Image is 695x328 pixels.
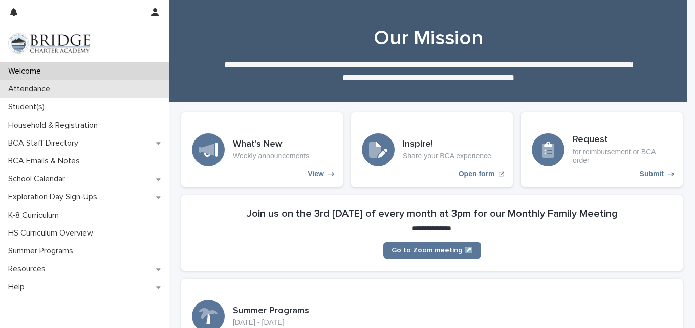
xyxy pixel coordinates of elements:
h3: Summer Programs [233,306,309,317]
p: Share your BCA experience [403,152,491,160]
p: View [308,170,324,178]
a: Open form [351,112,513,187]
p: Help [4,282,33,292]
p: K-8 Curriculum [4,210,67,220]
h1: Our Mission [179,26,677,51]
p: Exploration Day Sign-Ups [4,192,105,202]
p: Household & Registration [4,121,106,130]
p: BCA Emails & Notes [4,156,88,166]
h3: Request [573,134,672,146]
p: Resources [4,264,54,274]
h3: Inspire! [403,139,491,150]
p: Student(s) [4,102,53,112]
h3: What's New [233,139,309,150]
p: BCA Staff Directory [4,138,86,148]
a: View [181,112,343,187]
span: Go to Zoom meeting ↗️ [392,247,473,254]
p: Weekly announcements [233,152,309,160]
p: Welcome [4,66,49,76]
p: Submit [640,170,664,178]
p: for reimbursement or BCA order [573,148,672,165]
a: Go to Zoom meeting ↗️ [383,242,481,259]
p: Attendance [4,84,58,94]
a: Submit [521,112,683,187]
p: School Calendar [4,174,73,184]
img: V1C1m3IdTEidaUdm9Hs0 [8,33,90,54]
h2: Join us on the 3rd [DATE] of every month at 3pm for our Monthly Family Meeting [247,207,618,220]
p: Summer Programs [4,246,81,256]
p: Open form [459,170,495,178]
p: [DATE] - [DATE] [233,318,309,327]
p: HS Curriculum Overview [4,228,101,238]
